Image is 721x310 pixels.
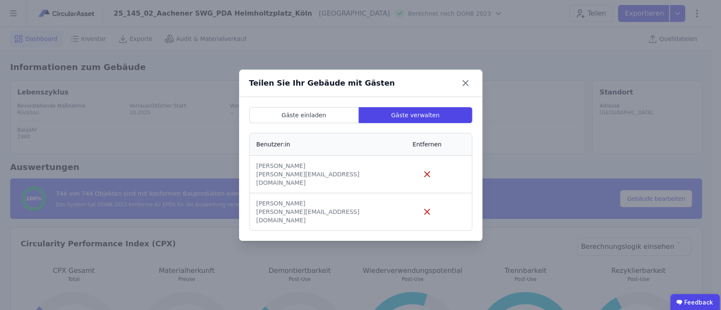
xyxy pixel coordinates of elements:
[256,170,376,187] div: [PERSON_NAME][EMAIL_ADDRESS][DOMAIN_NAME]
[413,140,442,148] div: Entfernen
[359,108,472,123] div: Gäste verwalten
[256,199,376,208] div: [PERSON_NAME]
[250,108,358,123] div: Gäste einladen
[256,208,376,224] div: [PERSON_NAME][EMAIL_ADDRESS][DOMAIN_NAME]
[249,77,395,89] div: Teilen Sie Ihr Gebäude mit Gästen
[256,140,290,148] div: Benutzer:in
[256,162,376,170] div: [PERSON_NAME]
